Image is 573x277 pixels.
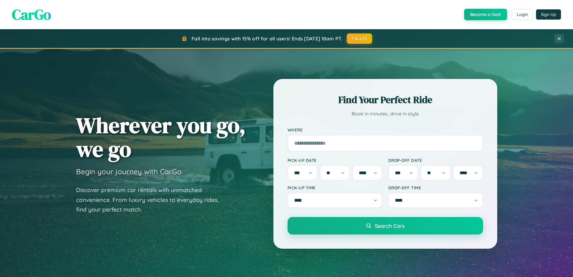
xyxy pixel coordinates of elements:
p: Discover premium car rentals with unmatched convenience. From luxury vehicles to everyday rides, ... [76,185,226,215]
label: Pick-up Time [288,185,382,190]
label: Drop-off Date [388,158,483,163]
label: Where [288,127,483,132]
button: Login [512,9,533,20]
button: Sign Up [536,9,561,20]
span: Fall into savings with 15% off for all users! Ends [DATE] 10am PT. [192,36,342,42]
h3: Begin your journey with CarGo [76,167,182,176]
button: Become a Host [464,9,507,20]
label: Drop-off Time [388,185,483,190]
span: Search Cars [375,222,405,229]
p: Book in minutes, drive in style [288,109,483,118]
h2: Find Your Perfect Ride [288,93,483,106]
button: FALL15 [347,33,372,44]
span: CarGo [12,5,51,24]
label: Pick-up Date [288,158,382,163]
h1: Wherever you go, we go [76,113,246,161]
button: Search Cars [288,217,483,235]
